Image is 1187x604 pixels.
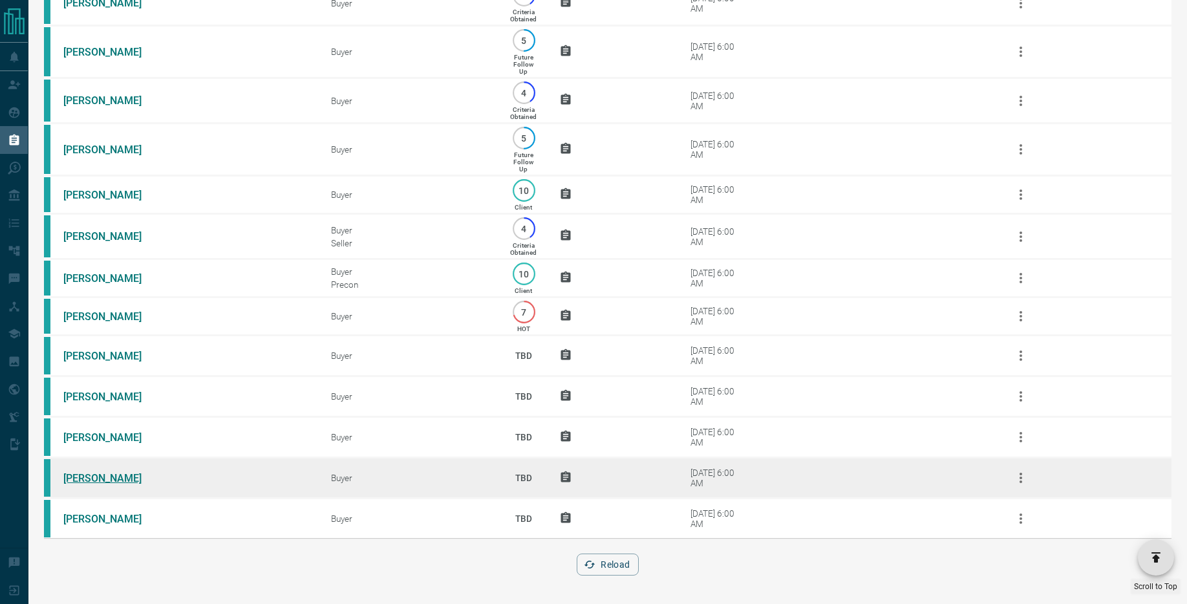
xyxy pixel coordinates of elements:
div: Buyer [331,432,488,442]
div: condos.ca [44,215,50,257]
p: 4 [519,224,529,233]
a: [PERSON_NAME] [63,431,160,444]
p: HOT [517,325,530,332]
div: [DATE] 6:00 AM [690,345,745,366]
p: TBD [508,460,540,495]
p: Future Follow Up [513,54,533,75]
p: TBD [508,420,540,455]
div: [DATE] 6:00 AM [690,41,745,62]
div: [DATE] 6:00 AM [690,268,745,288]
p: Criteria Obtained [510,8,537,23]
p: Client [515,204,532,211]
a: [PERSON_NAME] [63,472,160,484]
div: [DATE] 6:00 AM [690,226,745,247]
p: 5 [519,133,529,143]
a: [PERSON_NAME] [63,391,160,403]
a: [PERSON_NAME] [63,94,160,107]
a: [PERSON_NAME] [63,189,160,201]
p: TBD [508,501,540,536]
div: Precon [331,279,488,290]
div: Buyer [331,144,488,155]
p: 7 [519,307,529,317]
div: condos.ca [44,299,50,334]
div: Buyer [331,47,488,57]
div: condos.ca [44,125,50,174]
p: 4 [519,88,529,98]
div: Buyer [331,225,488,235]
div: condos.ca [44,337,50,374]
a: [PERSON_NAME] [63,513,160,525]
div: Buyer [331,189,488,200]
div: [DATE] 6:00 AM [690,508,745,529]
div: condos.ca [44,459,50,497]
div: [DATE] 6:00 AM [690,427,745,448]
div: condos.ca [44,27,50,76]
div: Buyer [331,266,488,277]
a: [PERSON_NAME] [63,310,160,323]
div: Buyer [331,311,488,321]
p: Criteria Obtained [510,242,537,256]
div: [DATE] 6:00 AM [690,91,745,111]
div: Buyer [331,391,488,402]
p: 10 [519,186,529,195]
div: Buyer [331,96,488,106]
p: TBD [508,338,540,373]
div: [DATE] 6:00 AM [690,306,745,327]
p: Criteria Obtained [510,106,537,120]
div: [DATE] 6:00 AM [690,139,745,160]
div: Buyer [331,473,488,483]
a: [PERSON_NAME] [63,230,160,243]
div: condos.ca [44,378,50,415]
p: 10 [519,269,529,279]
div: condos.ca [44,261,50,296]
div: [DATE] 6:00 AM [690,386,745,407]
div: condos.ca [44,500,50,537]
div: Buyer [331,513,488,524]
p: TBD [508,379,540,414]
div: [DATE] 6:00 AM [690,184,745,205]
div: condos.ca [44,177,50,212]
a: [PERSON_NAME] [63,350,160,362]
div: [DATE] 6:00 AM [690,468,745,488]
div: condos.ca [44,418,50,456]
p: Future Follow Up [513,151,533,173]
p: Client [515,287,532,294]
div: Seller [331,238,488,248]
a: [PERSON_NAME] [63,46,160,58]
a: [PERSON_NAME] [63,272,160,285]
div: Buyer [331,351,488,361]
span: Scroll to Top [1134,582,1177,591]
button: Reload [577,554,638,576]
div: condos.ca [44,80,50,122]
p: 5 [519,36,529,45]
a: [PERSON_NAME] [63,144,160,156]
